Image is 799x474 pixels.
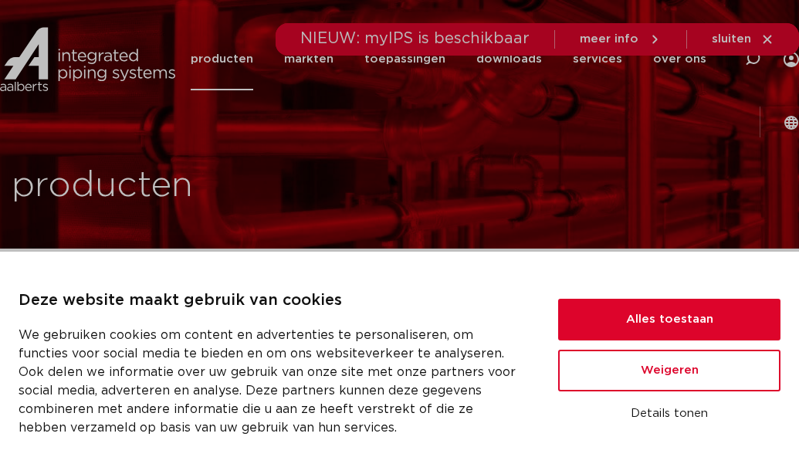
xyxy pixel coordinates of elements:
[19,326,521,437] p: We gebruiken cookies om content en advertenties te personaliseren, om functies voor social media ...
[476,28,542,90] a: downloads
[191,28,706,90] nav: Menu
[300,31,530,46] span: NIEUW: myIPS is beschikbaar
[558,401,780,427] button: Details tonen
[712,32,774,46] a: sluiten
[653,28,706,90] a: over ons
[558,299,780,340] button: Alles toestaan
[784,28,799,90] div: my IPS
[573,28,622,90] a: services
[558,350,780,391] button: Weigeren
[712,33,751,45] span: sluiten
[364,28,445,90] a: toepassingen
[284,28,333,90] a: markten
[580,33,638,45] span: meer info
[191,28,253,90] a: producten
[580,32,662,46] a: meer info
[12,161,193,211] h1: producten
[19,289,521,313] p: Deze website maakt gebruik van cookies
